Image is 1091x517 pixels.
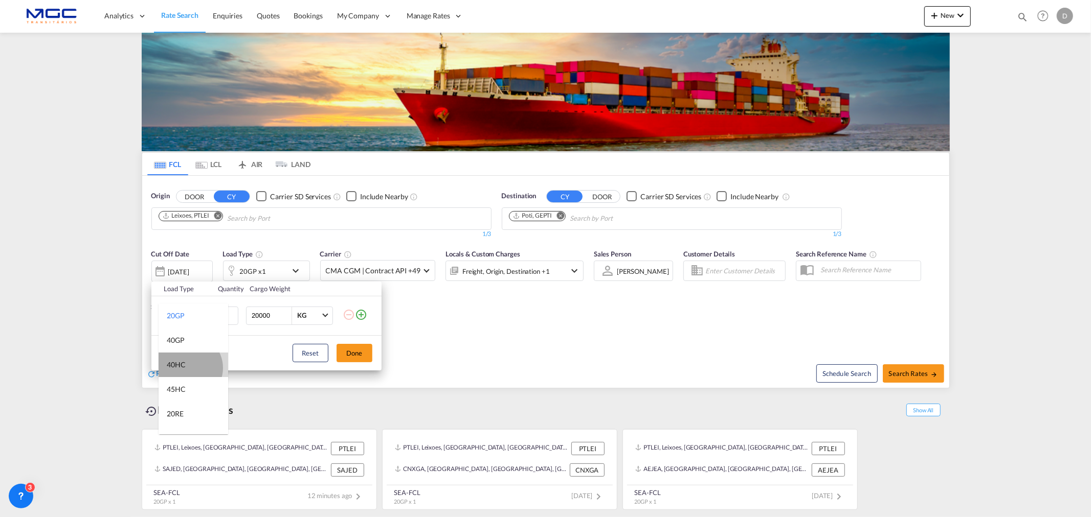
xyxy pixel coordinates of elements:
div: 20GP [167,311,185,321]
div: 45HC [167,384,186,394]
div: 20RE [167,409,184,419]
div: 40GP [167,335,185,345]
div: 40RE [167,433,184,443]
div: 40HC [167,360,186,370]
